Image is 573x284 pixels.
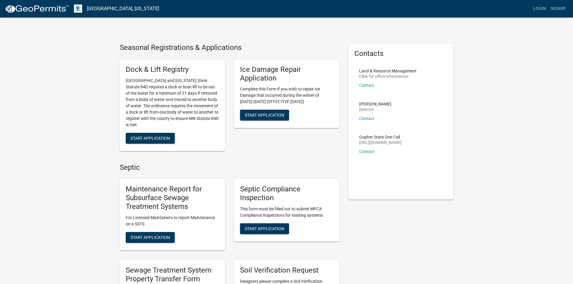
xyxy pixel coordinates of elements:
h5: Sewage Treatment System Property Transfer Form [126,266,219,283]
p: Complete this Form if you wish to repair Ice Damage that occurred during the winter of [DATE]-[DA... [240,86,333,105]
button: Start Application [126,133,175,144]
a: Signup [548,3,568,14]
h5: Maintenance Report for Subsurface Sewage Treatment Systems [126,185,219,211]
img: Otter Tail County, Minnesota [74,5,82,13]
button: Start Application [240,223,289,234]
a: Contact [359,83,374,88]
h5: Septic Compliance Inspection [240,185,333,202]
p: For Licensed Maintainers to report Maintenance on a SSTS [126,215,219,227]
p: This form must be filled out to submit MPCA Compliance Inspections for existing systems [240,206,333,218]
h5: Contacts [354,49,448,58]
p: Click for office information: [359,74,417,78]
h5: Soil Verification Request [240,266,333,275]
a: [GEOGRAPHIC_DATA], [US_STATE] [87,4,159,14]
a: Contact [359,116,374,121]
h4: Seasonal Registrations & Applications [120,43,339,52]
button: Start Application [240,110,289,121]
p: Gopher State One Call [359,135,402,139]
h5: Ice Damage Repair Application [240,65,333,83]
a: Login [531,3,548,14]
button: Start Application [126,232,175,243]
span: Start Application [131,235,170,240]
h4: Septic [120,163,339,172]
p: Land & Resource Management [359,69,417,73]
a: Contact [359,149,374,154]
span: Start Application [131,136,170,140]
p: [GEOGRAPHIC_DATA] and [US_STATE] State Statute 84D requires a dock or boat lift to be out of the ... [126,78,219,128]
span: Start Application [245,226,284,231]
p: [URL][DOMAIN_NAME] [359,140,402,145]
span: Start Application [245,113,284,118]
h5: Dock & Lift Registry [126,65,219,74]
p: Director [359,107,391,111]
p: [PERSON_NAME] [359,102,391,106]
